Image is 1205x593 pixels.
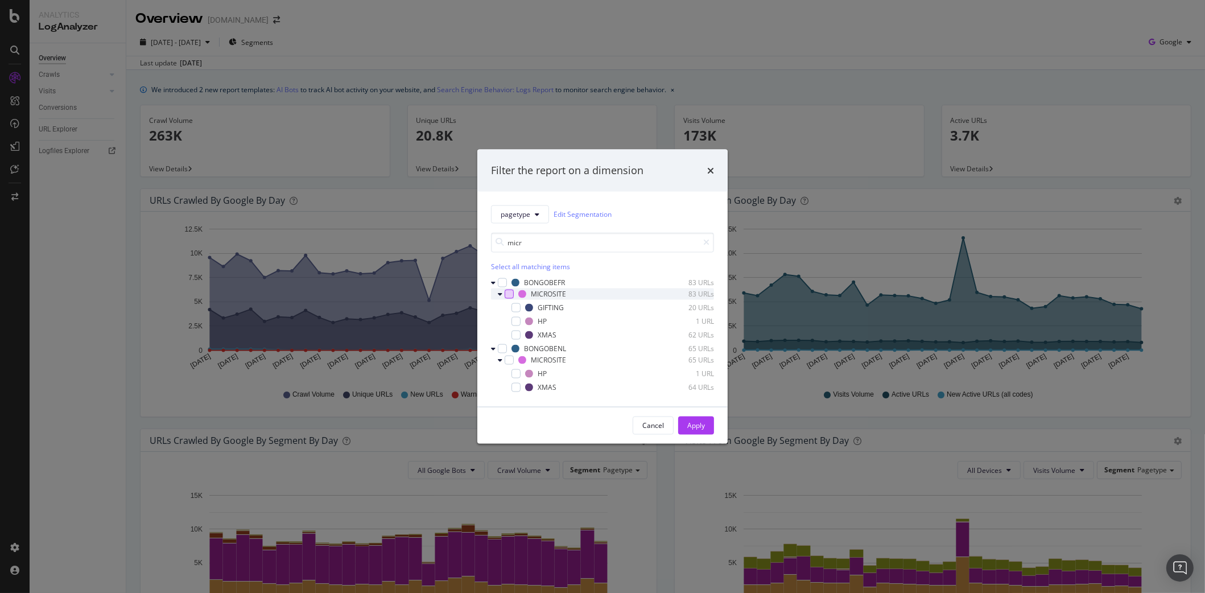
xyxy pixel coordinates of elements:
[687,421,705,430] div: Apply
[491,205,549,223] button: pagetype
[658,316,714,326] div: 1 URL
[633,416,674,434] button: Cancel
[707,163,714,178] div: times
[538,303,564,312] div: GIFTING
[538,316,547,326] div: HP
[524,344,566,353] div: BONGOBENL
[658,289,714,299] div: 83 URLs
[658,344,714,353] div: 65 URLs
[501,209,530,219] span: pagetype
[531,355,566,365] div: MICROSITE
[658,330,714,340] div: 62 URLs
[642,421,664,430] div: Cancel
[678,416,714,434] button: Apply
[658,369,714,378] div: 1 URL
[1166,554,1194,582] div: Open Intercom Messenger
[524,278,565,287] div: BONGOBEFR
[554,208,612,220] a: Edit Segmentation
[538,330,556,340] div: XMAS
[491,163,643,178] div: Filter the report on a dimension
[477,150,728,444] div: modal
[658,278,714,287] div: 83 URLs
[538,369,547,378] div: HP
[538,382,556,392] div: XMAS
[658,303,714,312] div: 20 URLs
[531,289,566,299] div: MICROSITE
[658,355,714,365] div: 65 URLs
[491,261,714,271] div: Select all matching items
[658,382,714,392] div: 64 URLs
[491,232,714,252] input: Search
